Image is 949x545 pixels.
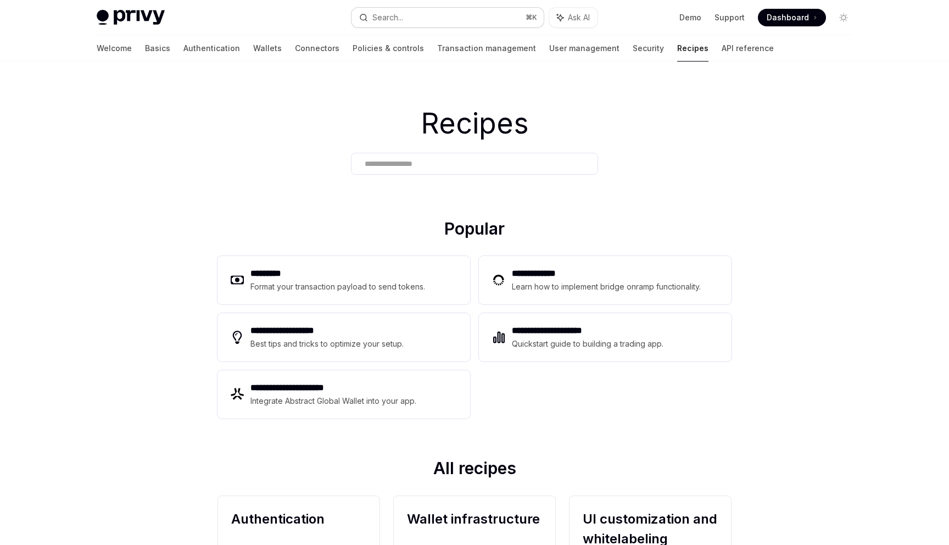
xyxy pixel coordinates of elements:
[217,219,732,243] h2: Popular
[633,35,664,62] a: Security
[767,12,809,23] span: Dashboard
[351,8,544,27] button: Search...⌘K
[97,10,165,25] img: light logo
[372,11,403,24] div: Search...
[714,12,745,23] a: Support
[679,12,701,23] a: Demo
[568,12,590,23] span: Ask AI
[145,35,170,62] a: Basics
[250,337,405,351] div: Best tips and tricks to optimize your setup.
[722,35,774,62] a: API reference
[549,35,619,62] a: User management
[512,280,704,293] div: Learn how to implement bridge onramp functionality.
[479,256,732,304] a: **** **** ***Learn how to implement bridge onramp functionality.
[677,35,708,62] a: Recipes
[250,394,417,408] div: Integrate Abstract Global Wallet into your app.
[253,35,282,62] a: Wallets
[353,35,424,62] a: Policies & controls
[437,35,536,62] a: Transaction management
[758,9,826,26] a: Dashboard
[295,35,339,62] a: Connectors
[512,337,664,351] div: Quickstart guide to building a trading app.
[183,35,240,62] a: Authentication
[217,256,470,304] a: **** ****Format your transaction payload to send tokens.
[250,280,426,293] div: Format your transaction payload to send tokens.
[549,8,598,27] button: Ask AI
[97,35,132,62] a: Welcome
[217,458,732,482] h2: All recipes
[526,13,537,22] span: ⌘ K
[835,9,852,26] button: Toggle dark mode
